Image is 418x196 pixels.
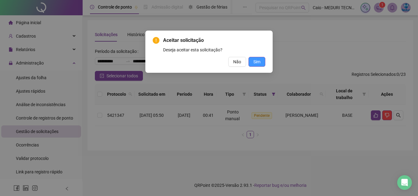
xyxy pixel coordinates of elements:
[248,57,265,67] button: Sim
[153,37,159,44] span: exclamation-circle
[228,57,246,67] button: Não
[163,46,265,53] div: Deseja aceitar esta solicitação?
[397,175,412,190] div: Open Intercom Messenger
[163,37,265,44] span: Aceitar solicitação
[233,58,241,65] span: Não
[253,58,260,65] span: Sim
